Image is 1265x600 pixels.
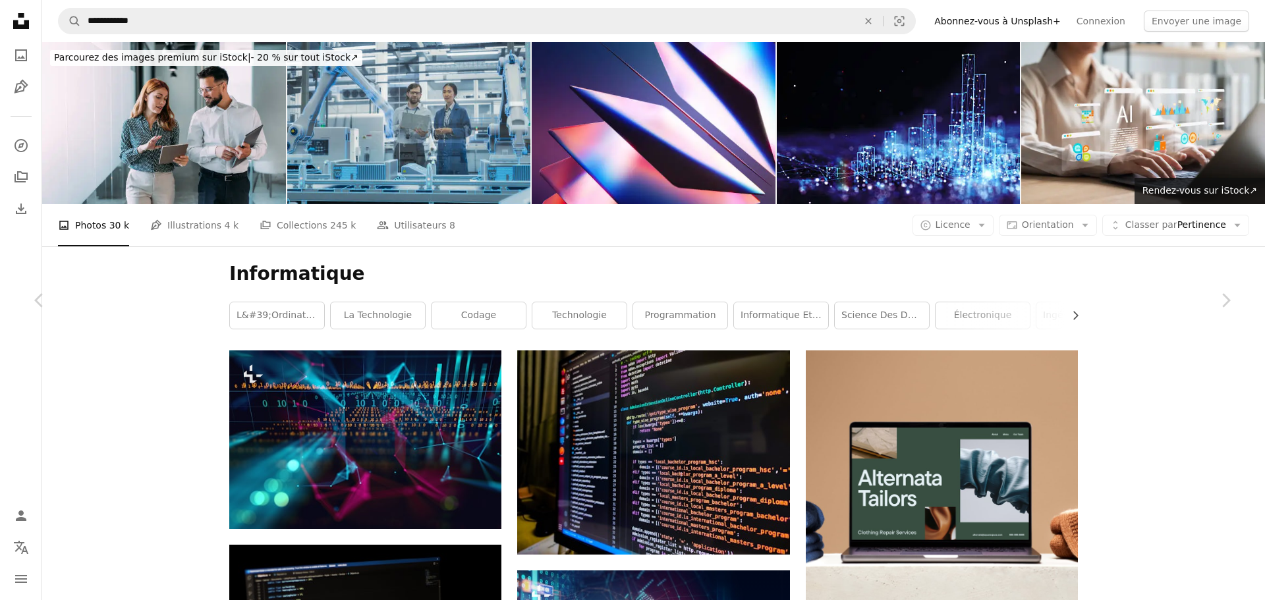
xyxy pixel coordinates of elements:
[449,218,455,232] span: 8
[287,42,531,204] img: Electronics Factory Digitalization: Automated Robot Arm Assembly Line Manufacturing Advanced Equi...
[1021,42,1265,204] img: Tirer parti de l’IA pour analyser les indicateurs clés de performance de l’entreprise, les ventes...
[331,302,425,329] a: La technologie
[8,132,34,159] a: Explorer
[633,302,727,329] a: programmation
[1069,11,1133,32] a: Connexion
[1063,302,1078,329] button: faire défiler la liste vers la droite
[854,9,883,34] button: Effacer
[150,204,239,246] a: Illustrations 4 k
[54,52,251,63] span: Parcourez des images premium sur iStock |
[59,9,81,34] button: Rechercher sur Unsplash
[884,9,915,34] button: Recherche de visuels
[734,302,828,329] a: Informatique et génie
[1135,178,1265,204] a: Rendez-vous sur iStock↗
[1186,237,1265,364] a: Suivant
[229,433,501,445] a: Fond abstrait de numéro de code numérique, représentent la technologie de codage et les langages ...
[936,302,1030,329] a: électronique
[926,11,1069,32] a: Abonnez-vous à Unsplash+
[42,42,370,74] a: Parcourez des images premium sur iStock|- 20 % sur tout iStock↗
[8,503,34,529] a: Connexion / S’inscrire
[42,42,286,204] img: Making decision on the move
[229,350,501,528] img: Fond abstrait de numéro de code numérique, représentent la technologie de codage et les langages ...
[432,302,526,329] a: codage
[8,164,34,190] a: Collections
[532,42,775,204] img: Couches dégradées colorées abstraites dans le design artistique moderne
[229,262,1078,286] h1: Informatique
[8,196,34,222] a: Historique de téléchargement
[54,52,358,63] span: - 20 % sur tout iStock ↗
[1036,302,1131,329] a: ingénieur informaticien
[532,302,627,329] a: technologie
[225,218,239,232] span: 4 k
[1144,11,1249,32] button: Envoyer une image
[1022,219,1074,230] span: Orientation
[8,534,34,560] button: Langue
[999,215,1097,236] button: Orientation
[835,302,929,329] a: Science des données
[777,42,1021,204] img: Ville numérique. Concepts d’éclairage. Espace de copie
[913,215,994,236] button: Licence
[8,566,34,592] button: Menu
[1125,219,1177,230] span: Classer par
[517,446,789,458] a: écran plat noir écran d’ordinateur
[1142,185,1257,196] span: Rendez-vous sur iStock ↗
[8,42,34,68] a: Photos
[936,219,970,230] span: Licence
[517,350,789,554] img: écran plat noir écran d’ordinateur
[260,204,356,246] a: Collections 245 k
[1102,215,1249,236] button: Classer parPertinence
[1125,219,1226,232] span: Pertinence
[230,302,324,329] a: l&#39;ordinateur
[8,74,34,100] a: Illustrations
[330,218,356,232] span: 245 k
[377,204,455,246] a: Utilisateurs 8
[58,8,916,34] form: Rechercher des visuels sur tout le site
